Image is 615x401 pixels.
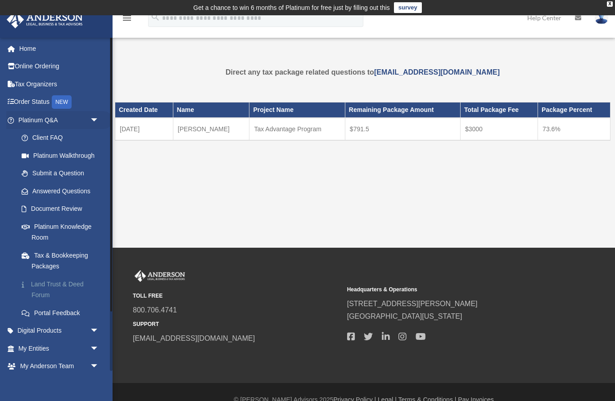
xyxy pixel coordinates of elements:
a: Platinum Knowledge Room [13,218,113,246]
img: User Pic [595,11,608,24]
div: NEW [52,95,72,109]
a: Tax & Bookkeeping Packages [13,246,108,275]
td: $3000 [460,118,538,140]
a: [GEOGRAPHIC_DATA][US_STATE] [347,312,462,320]
strong: Direct any tax package related questions to [226,68,500,76]
th: Created Date [115,102,173,118]
td: [DATE] [115,118,173,140]
td: 73.6% [538,118,610,140]
small: TOLL FREE [133,291,341,301]
th: Remaining Package Amount [345,102,460,118]
a: Tax Organizers [6,75,113,93]
i: search [150,12,160,22]
a: Submit a Question [13,165,113,183]
a: menu [122,16,132,23]
th: Total Package Fee [460,102,538,118]
a: [EMAIL_ADDRESS][DOMAIN_NAME] [374,68,500,76]
img: Anderson Advisors Platinum Portal [4,11,86,28]
a: Home [6,40,113,58]
a: Client FAQ [13,129,113,147]
a: 800.706.4741 [133,306,177,314]
small: Headquarters & Operations [347,285,555,294]
td: [PERSON_NAME] [173,118,249,140]
th: Project Name [249,102,345,118]
a: [STREET_ADDRESS][PERSON_NAME] [347,300,478,307]
a: Answered Questions [13,182,113,200]
img: Anderson Advisors Platinum Portal [133,270,187,282]
i: menu [122,13,132,23]
span: arrow_drop_down [90,111,108,129]
a: Portal Feedback [13,304,113,322]
small: SUPPORT [133,320,341,329]
a: My Entitiesarrow_drop_down [6,339,113,357]
td: $791.5 [345,118,460,140]
th: Package Percent [538,102,610,118]
span: arrow_drop_down [90,322,108,340]
span: arrow_drop_down [90,357,108,376]
a: Platinum Walkthrough [13,147,113,165]
div: Get a chance to win 6 months of Platinum for free just by filling out this [193,2,390,13]
div: close [607,1,613,7]
th: Name [173,102,249,118]
a: Online Ordering [6,58,113,76]
a: [EMAIL_ADDRESS][DOMAIN_NAME] [133,334,255,342]
a: Digital Productsarrow_drop_down [6,322,113,340]
a: Document Review [13,200,113,218]
span: arrow_drop_down [90,339,108,358]
a: My Anderson Teamarrow_drop_down [6,357,113,375]
a: Platinum Q&Aarrow_drop_down [6,111,113,129]
a: Land Trust & Deed Forum [13,275,113,304]
a: Order StatusNEW [6,93,113,111]
td: Tax Advantage Program [249,118,345,140]
a: survey [394,2,422,13]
